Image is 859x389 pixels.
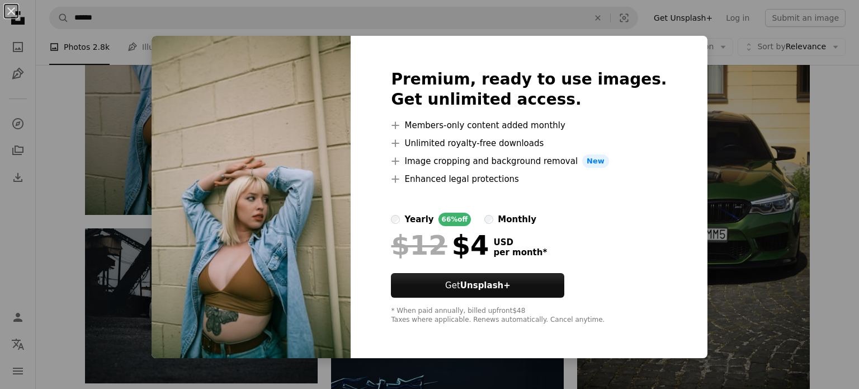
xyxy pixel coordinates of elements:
div: * When paid annually, billed upfront $48 Taxes where applicable. Renews automatically. Cancel any... [391,307,667,325]
li: Members-only content added monthly [391,119,667,132]
input: monthly [484,215,493,224]
div: yearly [404,213,433,226]
button: GetUnsplash+ [391,273,564,298]
li: Image cropping and background removal [391,154,667,168]
li: Unlimited royalty-free downloads [391,137,667,150]
span: per month * [493,247,547,257]
h2: Premium, ready to use images. Get unlimited access. [391,69,667,110]
strong: Unsplash+ [460,280,511,290]
div: $4 [391,231,489,260]
span: $12 [391,231,447,260]
div: monthly [498,213,536,226]
li: Enhanced legal protections [391,172,667,186]
span: USD [493,237,547,247]
img: premium_photo-1687186953637-78a495aec485 [152,36,351,358]
span: New [582,154,609,168]
input: yearly66%off [391,215,400,224]
div: 66% off [438,213,471,226]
